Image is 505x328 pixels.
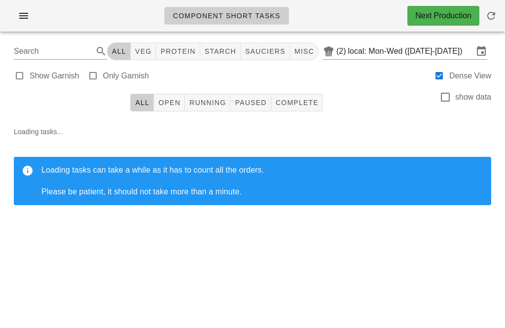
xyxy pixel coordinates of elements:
[241,42,290,60] button: sauciers
[154,94,185,111] button: Open
[185,94,230,111] button: Running
[455,92,491,102] label: show data
[107,42,131,60] button: All
[336,46,348,56] div: (2)
[245,47,286,55] span: sauciers
[271,94,323,111] button: Complete
[189,99,226,107] span: Running
[156,42,200,60] button: protein
[130,94,154,111] button: All
[6,118,499,221] div: Loading tasks...
[160,47,195,55] span: protein
[204,47,236,55] span: starch
[200,42,241,60] button: starch
[158,99,180,107] span: Open
[294,47,314,55] span: misc
[103,71,149,81] label: Only Garnish
[135,47,152,55] span: veg
[173,12,281,20] span: Component Short Tasks
[449,71,491,81] label: Dense View
[164,7,289,25] a: Component Short Tasks
[111,47,126,55] span: All
[415,10,471,22] div: Next Production
[41,165,483,197] div: Loading tasks can take a while as it has to count all the orders. Please be patient, it should no...
[30,71,79,81] label: Show Garnish
[275,99,319,107] span: Complete
[290,42,319,60] button: misc
[135,99,149,107] span: All
[131,42,156,60] button: veg
[234,99,266,107] span: Paused
[230,94,271,111] button: Paused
